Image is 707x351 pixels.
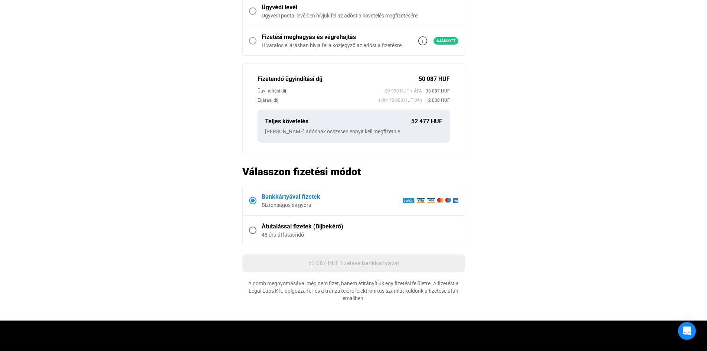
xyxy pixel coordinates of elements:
[262,192,402,201] div: Bankkártyával fizetek
[258,87,385,95] div: Ügyindítási díj
[411,117,442,126] div: 52 477 HUF
[258,97,379,104] div: Eljárási díj
[419,75,450,84] div: 50 087 HUF
[418,36,427,45] img: info-grey-outline
[422,87,450,95] span: 38 087 HUF
[262,201,402,209] div: Biztonságos és gyors
[265,117,411,126] div: Teljes követelés
[379,97,422,104] span: (Min 12 000 HUF, 3%)
[262,222,458,231] div: Átutalással fizetek (Díjbekérő)
[422,97,450,104] span: 12 000 HUF
[262,231,458,238] div: 48 óra átfutási idő
[678,322,696,340] div: Open Intercom Messenger
[262,3,458,12] div: Ügyvédi levél
[262,33,402,42] div: Fizetési meghagyás és végrehajtás
[385,87,422,95] span: 29 990 HUF + ÁFA
[433,37,458,45] span: Ajánlott
[258,75,419,84] div: Fizetendő ügyindítási díj
[242,280,465,302] div: A gomb megnyomásával még nem fizet, hanem átírányítjuk egy fizetési felületre. A fizetést a Legal...
[418,36,458,45] a: info-grey-outlineAjánlott
[262,12,458,19] div: Ügyvédi postai levélben hívjuk fel az adóst a követelés megfizetésére
[265,128,442,135] div: [PERSON_NAME] adósnak összesen ennyit kell megfizetnie
[242,165,465,178] h2: Válasszon fizetési módot
[308,260,399,267] span: 50 087 HUF fizetése bankkártyával
[402,198,458,204] img: barion
[262,42,402,49] div: Hivatalos eljárásban hívja fel a közjegyző az adóst a fizetésre
[242,254,465,272] button: 50 087 HUF fizetése bankkártyával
